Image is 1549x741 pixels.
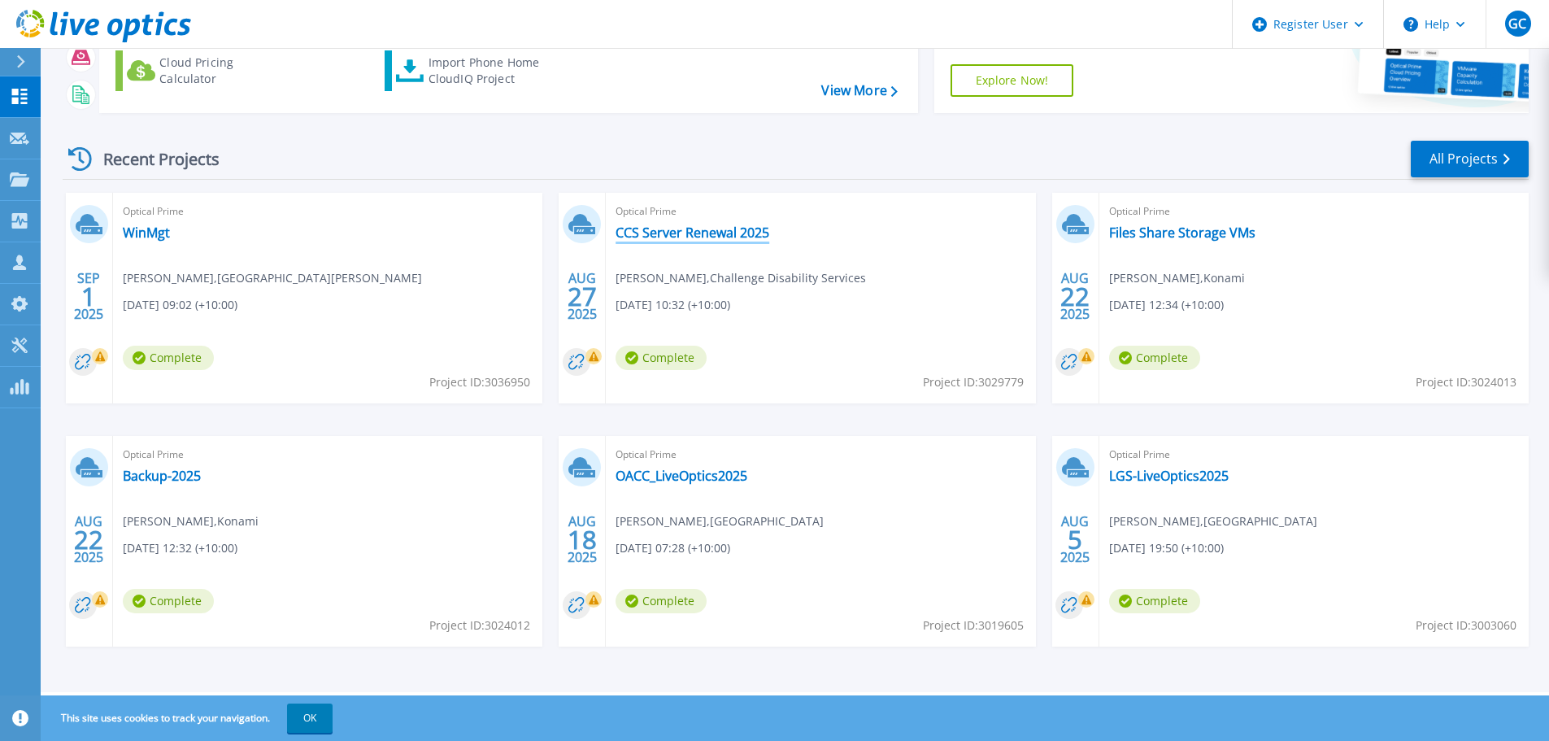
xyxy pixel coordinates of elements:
a: Backup-2025 [123,468,201,484]
a: Cloud Pricing Calculator [115,50,297,91]
div: AUG 2025 [567,510,598,569]
span: Complete [616,589,707,613]
span: Project ID: 3036950 [429,373,530,391]
span: Project ID: 3019605 [923,617,1024,634]
a: WinMgt [123,224,170,241]
span: Optical Prime [1109,446,1519,464]
span: [DATE] 07:28 (+10:00) [616,539,730,557]
span: Complete [1109,589,1200,613]
span: Complete [123,589,214,613]
span: [PERSON_NAME] , [GEOGRAPHIC_DATA] [1109,512,1317,530]
a: CCS Server Renewal 2025 [616,224,769,241]
span: Project ID: 3003060 [1416,617,1516,634]
div: AUG 2025 [1059,267,1090,326]
span: Project ID: 3024013 [1416,373,1516,391]
span: This site uses cookies to track your navigation. [45,704,333,733]
span: [PERSON_NAME] , [GEOGRAPHIC_DATA] [616,512,824,530]
span: [PERSON_NAME] , Konami [1109,269,1245,287]
span: [DATE] 10:32 (+10:00) [616,296,730,314]
a: Files Share Storage VMs [1109,224,1255,241]
span: [PERSON_NAME] , [GEOGRAPHIC_DATA][PERSON_NAME] [123,269,422,287]
span: GC [1508,17,1526,30]
span: 27 [568,290,597,303]
div: AUG 2025 [567,267,598,326]
span: Optical Prime [1109,203,1519,220]
a: LGS-LiveOptics2025 [1109,468,1229,484]
span: Optical Prime [616,203,1025,220]
div: Import Phone Home CloudIQ Project [429,54,555,87]
span: Complete [123,346,214,370]
span: 22 [1060,290,1090,303]
span: Optical Prime [123,203,533,220]
button: OK [287,704,333,733]
span: Project ID: 3029779 [923,373,1024,391]
span: 5 [1068,533,1082,547]
div: Recent Projects [63,139,241,179]
span: [DATE] 12:32 (+10:00) [123,539,237,557]
a: Explore Now! [951,64,1074,97]
span: Optical Prime [123,446,533,464]
span: 18 [568,533,597,547]
div: Cloud Pricing Calculator [159,54,289,87]
div: AUG 2025 [1059,510,1090,569]
span: Complete [1109,346,1200,370]
a: All Projects [1411,141,1529,177]
span: [PERSON_NAME] , Konami [123,512,259,530]
span: [PERSON_NAME] , Challenge Disability Services [616,269,866,287]
span: [DATE] 12:34 (+10:00) [1109,296,1224,314]
span: [DATE] 19:50 (+10:00) [1109,539,1224,557]
div: SEP 2025 [73,267,104,326]
span: Complete [616,346,707,370]
div: AUG 2025 [73,510,104,569]
span: 1 [81,290,96,303]
span: Project ID: 3024012 [429,617,530,634]
span: Optical Prime [616,446,1025,464]
span: [DATE] 09:02 (+10:00) [123,296,237,314]
span: 22 [74,533,103,547]
a: View More [821,83,897,98]
a: OACC_LiveOptics2025 [616,468,747,484]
